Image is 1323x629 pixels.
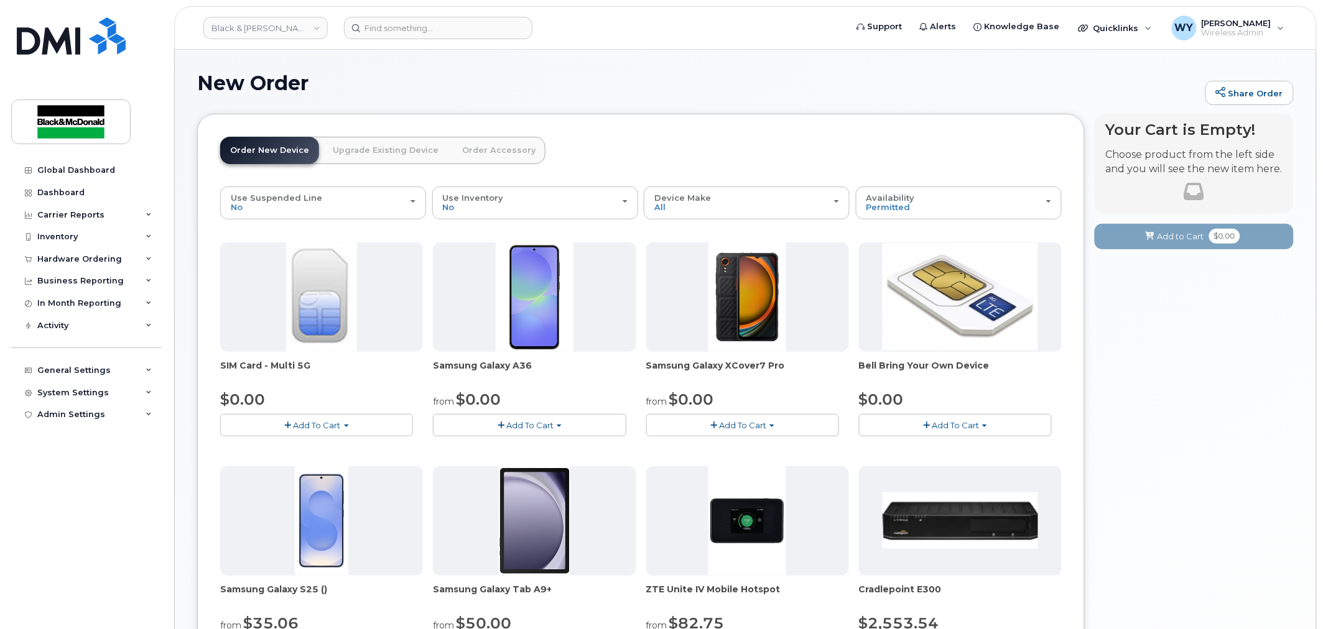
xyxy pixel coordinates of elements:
h1: New Order [197,72,1199,94]
a: Share Order [1205,81,1294,106]
div: Samsung Galaxy S25 () [220,583,423,608]
span: $0.00 [456,390,501,408]
span: Permitted [866,202,911,212]
span: Availability [866,193,915,203]
span: $0.00 [859,390,904,408]
img: 00D627D4-43E9-49B7-A367-2C99342E128C.jpg [286,242,357,352]
h4: Your Cart is Empty! [1106,121,1283,138]
button: Add To Cart [433,414,626,436]
div: SIM Card - Multi 5G [220,359,423,384]
div: Cradlepoint E300 [859,583,1062,608]
button: Use Inventory No [432,186,638,219]
img: phone23879.JPG [708,242,787,352]
div: Samsung Galaxy XCover7 Pro [646,359,849,384]
span: Use Suspended Line [231,193,322,203]
span: No [443,202,455,212]
span: Add To Cart [506,420,554,430]
span: Use Inventory [443,193,504,203]
span: No [231,202,243,212]
button: Add To Cart [220,414,413,436]
small: from [433,396,454,407]
img: phone23268.JPG [708,466,787,576]
button: Add To Cart [859,414,1052,436]
img: phone23700.JPG [883,492,1038,549]
div: Bell Bring Your Own Device [859,359,1062,384]
button: Add To Cart [646,414,839,436]
button: Add to Cart $0.00 [1095,224,1294,249]
p: Choose product from the left side and you will see the new item here. [1106,148,1283,177]
img: phone23817.JPG [295,466,348,576]
span: Add To Cart [719,420,766,430]
img: phone23274.JPG [883,243,1038,351]
a: Upgrade Existing Device [323,137,448,164]
span: $0.00 [1209,229,1240,244]
span: $0.00 [669,390,714,408]
small: from [646,396,667,407]
span: All [654,202,666,212]
img: phone23886.JPG [496,242,574,352]
button: Device Make All [644,186,850,219]
div: ZTE Unite IV Mobile Hotspot [646,583,849,608]
span: $0.00 [220,390,265,408]
div: Samsung Galaxy Tab A9+ [433,583,636,608]
a: Order New Device [220,137,319,164]
button: Availability Permitted [856,186,1062,219]
span: Add To Cart [294,420,341,430]
a: Order Accessory [452,137,545,164]
img: phone23884.JPG [499,466,570,576]
button: Use Suspended Line No [220,186,426,219]
span: Add To Cart [932,420,979,430]
span: Add to Cart [1158,231,1204,242]
span: Device Make [654,193,711,203]
div: Samsung Galaxy A36 [433,359,636,384]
